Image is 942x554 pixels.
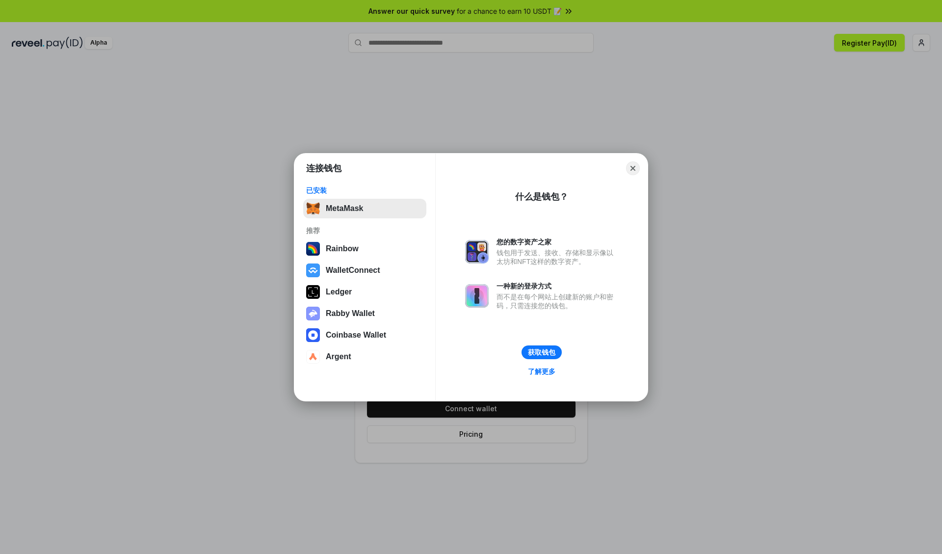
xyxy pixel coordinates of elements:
[303,282,426,302] button: Ledger
[522,365,561,378] a: 了解更多
[515,191,568,203] div: 什么是钱包？
[306,350,320,364] img: svg+xml,%3Csvg%20width%3D%2228%22%20height%3D%2228%22%20viewBox%3D%220%200%2028%2028%22%20fill%3D...
[306,242,320,256] img: svg+xml,%3Csvg%20width%3D%22120%22%20height%3D%22120%22%20viewBox%3D%220%200%20120%20120%22%20fil...
[497,248,618,266] div: 钱包用于发送、接收、存储和显示像以太坊和NFT这样的数字资产。
[465,284,489,308] img: svg+xml,%3Csvg%20xmlns%3D%22http%3A%2F%2Fwww.w3.org%2F2000%2Fsvg%22%20fill%3D%22none%22%20viewBox...
[306,264,320,277] img: svg+xml,%3Csvg%20width%3D%2228%22%20height%3D%2228%22%20viewBox%3D%220%200%2028%2028%22%20fill%3D...
[326,288,352,296] div: Ledger
[303,304,426,323] button: Rabby Wallet
[303,325,426,345] button: Coinbase Wallet
[326,204,363,213] div: MetaMask
[528,367,555,376] div: 了解更多
[326,309,375,318] div: Rabby Wallet
[306,186,423,195] div: 已安装
[326,352,351,361] div: Argent
[497,292,618,310] div: 而不是在每个网站上创建新的账户和密码，只需连接您的钱包。
[306,285,320,299] img: svg+xml,%3Csvg%20xmlns%3D%22http%3A%2F%2Fwww.w3.org%2F2000%2Fsvg%22%20width%3D%2228%22%20height%3...
[326,266,380,275] div: WalletConnect
[306,328,320,342] img: svg+xml,%3Csvg%20width%3D%2228%22%20height%3D%2228%22%20viewBox%3D%220%200%2028%2028%22%20fill%3D...
[522,345,562,359] button: 获取钱包
[306,162,341,174] h1: 连接钱包
[303,239,426,259] button: Rainbow
[465,240,489,264] img: svg+xml,%3Csvg%20xmlns%3D%22http%3A%2F%2Fwww.w3.org%2F2000%2Fsvg%22%20fill%3D%22none%22%20viewBox...
[528,348,555,357] div: 获取钱包
[326,331,386,340] div: Coinbase Wallet
[497,237,618,246] div: 您的数字资产之家
[626,161,640,175] button: Close
[326,244,359,253] div: Rainbow
[306,226,423,235] div: 推荐
[303,261,426,280] button: WalletConnect
[303,347,426,367] button: Argent
[303,199,426,218] button: MetaMask
[306,202,320,215] img: svg+xml,%3Csvg%20fill%3D%22none%22%20height%3D%2233%22%20viewBox%3D%220%200%2035%2033%22%20width%...
[497,282,618,290] div: 一种新的登录方式
[306,307,320,320] img: svg+xml,%3Csvg%20xmlns%3D%22http%3A%2F%2Fwww.w3.org%2F2000%2Fsvg%22%20fill%3D%22none%22%20viewBox...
